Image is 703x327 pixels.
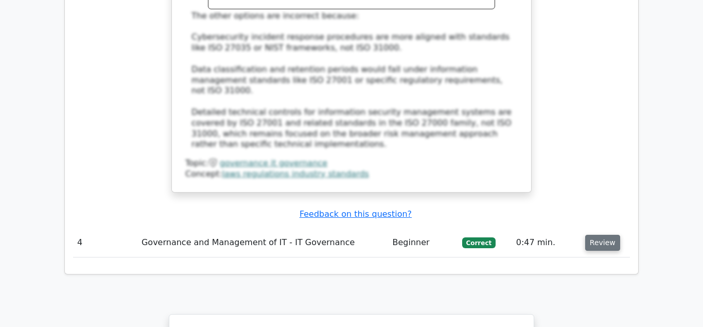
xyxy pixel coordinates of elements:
[300,209,412,219] a: Feedback on this question?
[462,237,496,248] span: Correct
[585,235,620,251] button: Review
[220,158,327,168] a: governance it governance
[512,228,581,257] td: 0:47 min.
[137,228,389,257] td: Governance and Management of IT - IT Governance
[185,158,518,169] div: Topic:
[222,169,369,179] a: laws regulations industry standards
[389,228,458,257] td: Beginner
[73,228,137,257] td: 4
[185,169,518,180] div: Concept:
